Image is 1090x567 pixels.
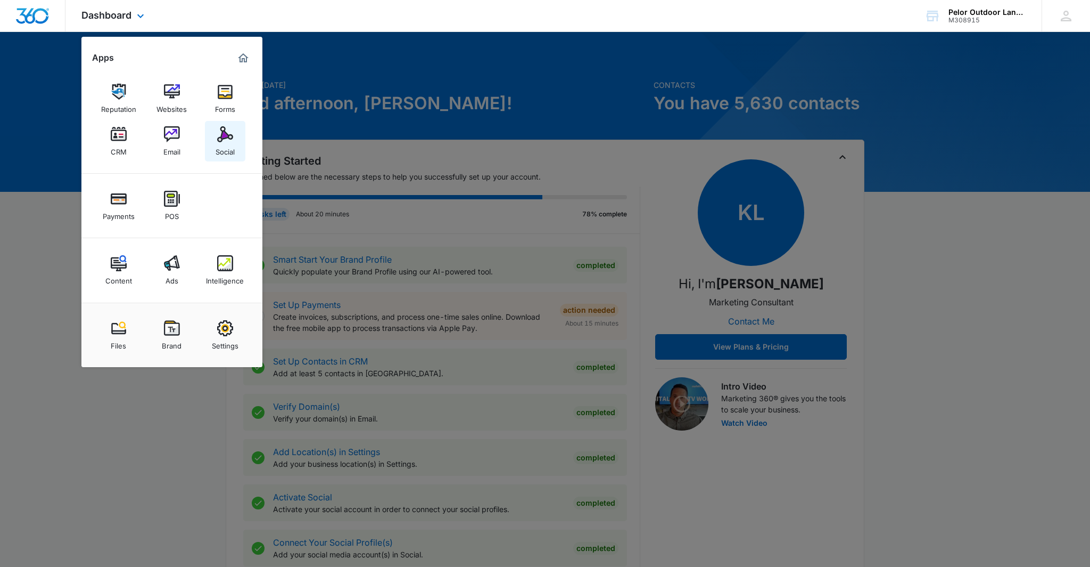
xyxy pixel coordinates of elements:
[216,142,235,156] div: Social
[98,315,139,355] a: Files
[215,100,235,114] div: Forms
[98,121,139,161] a: CRM
[205,315,245,355] a: Settings
[948,17,1026,24] div: account id
[92,53,114,63] h2: Apps
[206,271,244,285] div: Intelligence
[152,315,192,355] a: Brand
[152,121,192,161] a: Email
[163,142,180,156] div: Email
[166,271,178,285] div: Ads
[105,271,132,285] div: Content
[156,100,187,114] div: Websites
[152,250,192,290] a: Ads
[111,142,127,156] div: CRM
[235,50,252,67] a: Marketing 360® Dashboard
[152,185,192,226] a: POS
[152,78,192,119] a: Websites
[162,336,181,350] div: Brand
[98,78,139,119] a: Reputation
[205,250,245,290] a: Intelligence
[98,250,139,290] a: Content
[205,121,245,161] a: Social
[212,336,238,350] div: Settings
[103,207,135,221] div: Payments
[98,185,139,226] a: Payments
[111,336,126,350] div: Files
[205,78,245,119] a: Forms
[101,100,136,114] div: Reputation
[948,8,1026,17] div: account name
[81,10,131,21] span: Dashboard
[165,207,179,221] div: POS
